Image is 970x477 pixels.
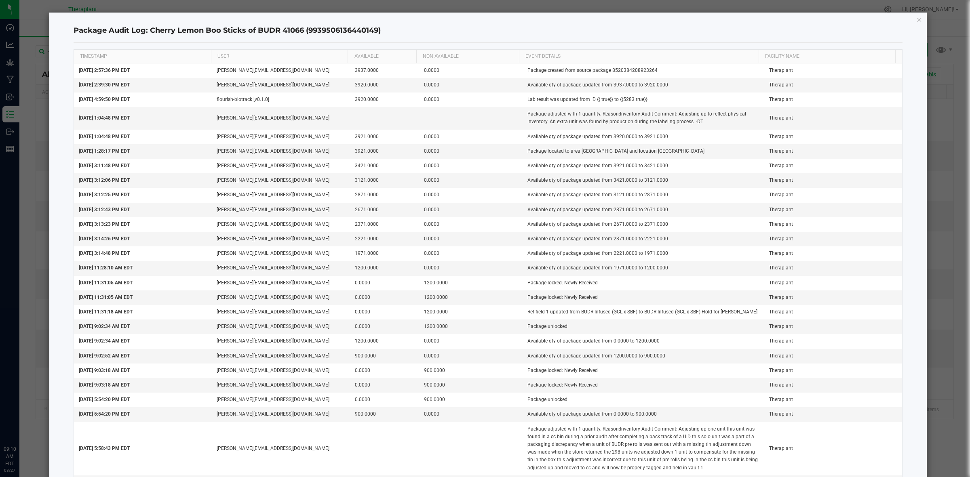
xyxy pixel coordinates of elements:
[419,393,523,407] td: 900.0000
[419,173,523,188] td: 0.0000
[212,364,350,378] td: [PERSON_NAME][EMAIL_ADDRESS][DOMAIN_NAME]
[764,305,903,319] td: Theraplant
[350,319,419,334] td: 0.0000
[523,63,764,78] td: Package created from source package 8520384208923264
[764,364,903,378] td: Theraplant
[212,203,350,217] td: [PERSON_NAME][EMAIL_ADDRESS][DOMAIN_NAME]
[419,334,523,349] td: 0.0000
[79,207,130,212] span: [DATE] 3:12:43 PM EDT
[79,221,130,227] span: [DATE] 3:13:23 PM EDT
[212,378,350,393] td: [PERSON_NAME][EMAIL_ADDRESS][DOMAIN_NAME]
[79,368,130,373] span: [DATE] 9:03:18 AM EDT
[79,236,130,242] span: [DATE] 3:14:26 PM EDT
[79,309,133,315] span: [DATE] 11:31:18 AM EDT
[764,144,903,159] td: Theraplant
[764,107,903,129] td: Theraplant
[212,159,350,173] td: [PERSON_NAME][EMAIL_ADDRESS][DOMAIN_NAME]
[212,107,350,129] td: [PERSON_NAME][EMAIL_ADDRESS][DOMAIN_NAME]
[212,319,350,334] td: [PERSON_NAME][EMAIL_ADDRESS][DOMAIN_NAME]
[79,67,130,73] span: [DATE] 2:57:36 PM EDT
[523,276,764,290] td: Package locked: Newly Received
[212,393,350,407] td: [PERSON_NAME][EMAIL_ADDRESS][DOMAIN_NAME]
[79,250,130,256] span: [DATE] 3:14:48 PM EDT
[764,232,903,246] td: Theraplant
[212,407,350,422] td: [PERSON_NAME][EMAIL_ADDRESS][DOMAIN_NAME]
[523,107,764,129] td: Package adjusted with 1 quantity. Reason:Inventory Audit Comment: Adjusting up to reflect physica...
[523,144,764,159] td: Package located to area [GEOGRAPHIC_DATA] and location [GEOGRAPHIC_DATA]
[419,349,523,364] td: 0.0000
[523,422,764,475] td: Package adjusted with 1 quantity. Reason:Inventory Audit Comment: Adjusting up one unit this unit...
[764,290,903,305] td: Theraplant
[764,378,903,393] td: Theraplant
[523,334,764,349] td: Available qty of package updated from 0.0000 to 1200.0000
[74,50,211,63] th: TIMESTAMP
[79,445,130,451] span: [DATE] 5:58:43 PM EDT
[350,78,419,92] td: 3920.0000
[79,353,130,359] span: [DATE] 9:02:52 AM EDT
[350,130,419,144] td: 3921.0000
[212,422,350,475] td: [PERSON_NAME][EMAIL_ADDRESS][DOMAIN_NAME]
[79,338,130,344] span: [DATE] 9:02:34 AM EDT
[212,334,350,349] td: [PERSON_NAME][EMAIL_ADDRESS][DOMAIN_NAME]
[523,203,764,217] td: Available qty of package updated from 2871.0000 to 2671.0000
[419,246,523,261] td: 0.0000
[212,63,350,78] td: [PERSON_NAME][EMAIL_ADDRESS][DOMAIN_NAME]
[764,188,903,202] td: Theraplant
[523,246,764,261] td: Available qty of package updated from 2221.0000 to 1971.0000
[348,50,416,63] th: AVAILABLE
[350,349,419,364] td: 900.0000
[523,217,764,232] td: Available qty of package updated from 2671.0000 to 2371.0000
[419,319,523,334] td: 1200.0000
[764,63,903,78] td: Theraplant
[212,144,350,159] td: [PERSON_NAME][EMAIL_ADDRESS][DOMAIN_NAME]
[764,246,903,261] td: Theraplant
[212,188,350,202] td: [PERSON_NAME][EMAIL_ADDRESS][DOMAIN_NAME]
[79,280,133,286] span: [DATE] 11:31:05 AM EDT
[350,246,419,261] td: 1971.0000
[419,217,523,232] td: 0.0000
[523,130,764,144] td: Available qty of package updated from 3920.0000 to 3921.0000
[523,290,764,305] td: Package locked: Newly Received
[350,144,419,159] td: 3921.0000
[419,144,523,159] td: 0.0000
[74,25,903,36] h4: Package Audit Log: Cherry Lemon Boo Sticks of BUDR 41066 (9939506136440149)
[419,159,523,173] td: 0.0000
[350,92,419,107] td: 3920.0000
[350,334,419,349] td: 1200.0000
[212,305,350,319] td: [PERSON_NAME][EMAIL_ADDRESS][DOMAIN_NAME]
[212,130,350,144] td: [PERSON_NAME][EMAIL_ADDRESS][DOMAIN_NAME]
[212,276,350,290] td: [PERSON_NAME][EMAIL_ADDRESS][DOMAIN_NAME]
[350,203,419,217] td: 2671.0000
[419,63,523,78] td: 0.0000
[419,188,523,202] td: 0.0000
[419,78,523,92] td: 0.0000
[350,232,419,246] td: 2221.0000
[350,407,419,422] td: 900.0000
[419,130,523,144] td: 0.0000
[350,188,419,202] td: 2871.0000
[419,203,523,217] td: 0.0000
[764,159,903,173] td: Theraplant
[759,50,896,63] th: Facility Name
[350,63,419,78] td: 3937.0000
[350,378,419,393] td: 0.0000
[764,173,903,188] td: Theraplant
[419,92,523,107] td: 0.0000
[350,393,419,407] td: 0.0000
[419,305,523,319] td: 1200.0000
[212,232,350,246] td: [PERSON_NAME][EMAIL_ADDRESS][DOMAIN_NAME]
[764,349,903,364] td: Theraplant
[212,173,350,188] td: [PERSON_NAME][EMAIL_ADDRESS][DOMAIN_NAME]
[350,305,419,319] td: 0.0000
[212,92,350,107] td: flourish-biotrack [v0.1.0]
[79,97,130,102] span: [DATE] 4:59:50 PM EDT
[212,78,350,92] td: [PERSON_NAME][EMAIL_ADDRESS][DOMAIN_NAME]
[764,261,903,275] td: Theraplant
[79,82,130,88] span: [DATE] 2:39:30 PM EDT
[523,232,764,246] td: Available qty of package updated from 2371.0000 to 2221.0000
[350,159,419,173] td: 3421.0000
[79,134,130,139] span: [DATE] 1:04:48 PM EDT
[419,290,523,305] td: 1200.0000
[523,188,764,202] td: Available qty of package updated from 3121.0000 to 2871.0000
[764,319,903,334] td: Theraplant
